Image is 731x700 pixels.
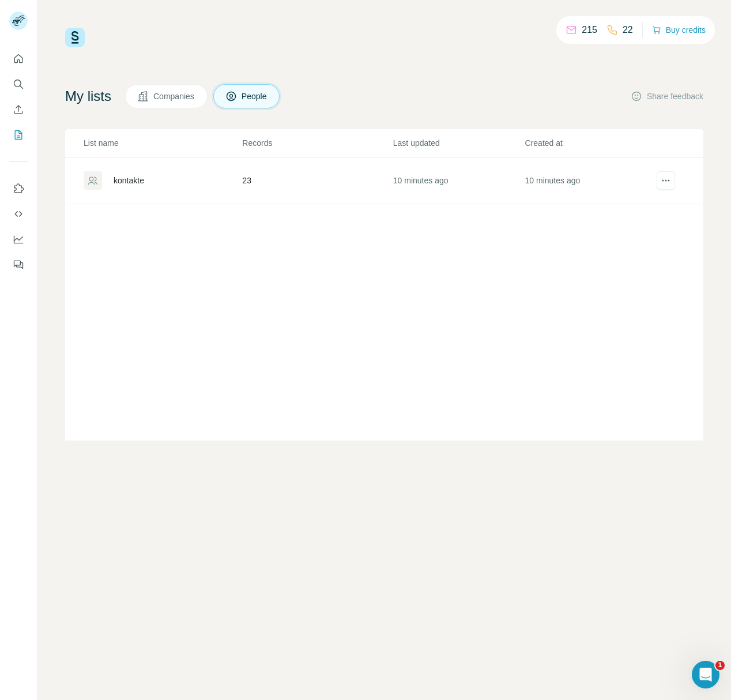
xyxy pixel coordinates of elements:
p: Last updated [393,137,524,149]
button: Search [9,74,28,95]
p: List name [84,137,241,149]
p: Created at [525,137,656,149]
img: Surfe Logo [65,28,85,47]
button: Buy credits [652,22,706,38]
div: kontakte [114,175,144,186]
p: 215 [582,23,597,37]
span: People [242,91,268,102]
iframe: Intercom live chat [692,661,719,688]
button: Feedback [9,254,28,275]
button: My lists [9,125,28,145]
button: actions [657,171,675,190]
button: Use Surfe on LinkedIn [9,178,28,199]
p: Records [242,137,391,149]
button: Quick start [9,48,28,69]
span: 1 [715,661,725,670]
td: 23 [242,157,392,204]
p: 22 [623,23,633,37]
button: Share feedback [631,91,703,102]
h4: My lists [65,87,111,106]
td: 10 minutes ago [525,157,657,204]
button: Dashboard [9,229,28,250]
button: Enrich CSV [9,99,28,120]
span: Companies [153,91,195,102]
td: 10 minutes ago [393,157,525,204]
button: Use Surfe API [9,204,28,224]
